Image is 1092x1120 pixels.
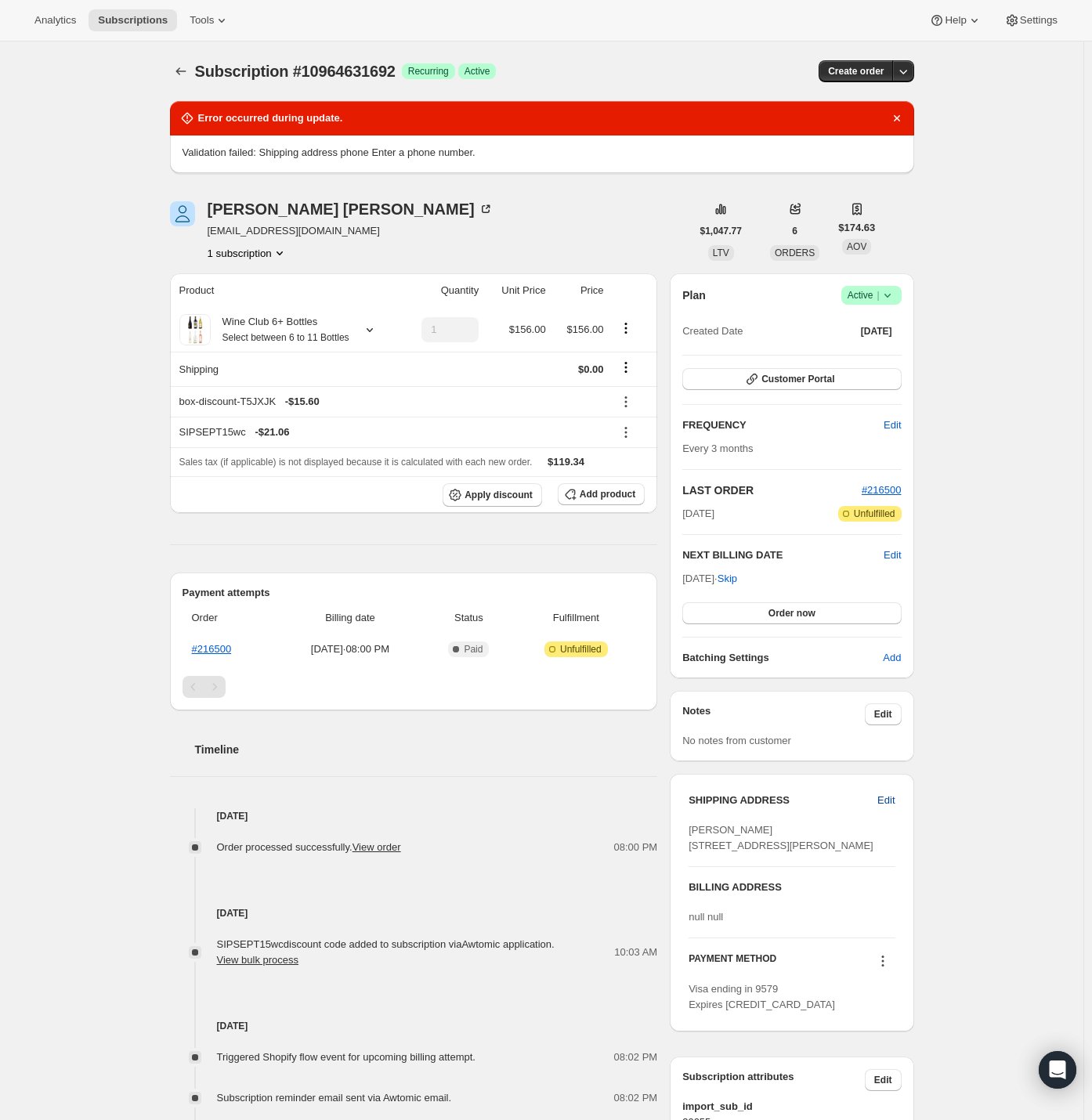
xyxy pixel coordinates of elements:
[995,9,1067,31] button: Settings
[179,394,604,410] div: box-discount-T5JXJK
[195,742,658,757] h2: Timeline
[873,645,910,670] button: Add
[170,1018,658,1034] h4: [DATE]
[400,273,483,308] th: Quantity
[689,911,723,923] span: null null
[682,506,714,522] span: [DATE]
[567,323,604,335] span: $156.00
[1020,14,1058,27] span: Settings
[691,220,751,242] button: $1,047.77
[208,201,494,217] div: [PERSON_NAME] [PERSON_NAME]
[689,983,835,1010] span: Visa ending in 9579 Expires [CREDIT_CARD_DATA]
[874,1074,892,1086] span: Edit
[217,1092,452,1104] span: Subscription reminder email sent via Awtomic email.
[509,323,546,335] span: $156.00
[192,643,232,655] a: #216500
[98,14,168,27] span: Subscriptions
[208,223,494,239] span: [EMAIL_ADDRESS][DOMAIN_NAME]
[217,938,555,966] span: SIPSEPT15wc discount code added to subscription via Awtomic application .
[868,788,904,813] button: Edit
[865,703,902,725] button: Edit
[613,320,638,337] button: Product actions
[516,610,635,626] span: Fulfillment
[179,425,604,440] div: SIPSEPT15wc
[614,945,657,960] span: 10:03 AM
[708,566,747,591] button: Skip
[945,14,966,27] span: Help
[682,368,901,390] button: Customer Portal
[854,508,895,520] span: Unfulfilled
[183,676,645,698] nav: Pagination
[713,247,729,258] span: LTV
[874,708,892,721] span: Edit
[682,443,753,454] span: Every 3 months
[886,107,908,129] button: Dismiss notification
[279,610,421,626] span: Billing date
[34,14,76,27] span: Analytics
[179,457,533,468] span: Sales tax (if applicable) is not displayed because it is calculated with each new order.
[208,245,287,261] button: Product actions
[614,1050,658,1065] span: 08:02 PM
[838,220,875,236] span: $174.63
[198,110,343,126] h2: Error occurred during update.
[183,145,902,161] p: Validation failed: Shipping address phone Enter a phone number.
[222,332,349,343] small: Select between 6 to 11 Bottles
[852,320,902,342] button: [DATE]
[285,394,320,410] span: - $15.60
[883,650,901,666] span: Add
[862,484,902,496] a: #216500
[682,287,706,303] h2: Plan
[183,601,275,635] th: Order
[682,1069,865,1091] h3: Subscription attributes
[775,247,815,258] span: ORDERS
[578,363,604,375] span: $0.00
[551,273,609,308] th: Price
[443,483,542,507] button: Apply discount
[884,417,901,433] span: Edit
[170,808,658,824] h4: [DATE]
[783,220,807,242] button: 6
[217,841,401,853] span: Order processed successfully.
[718,571,737,587] span: Skip
[761,373,834,385] span: Customer Portal
[884,547,901,563] button: Edit
[170,352,400,386] th: Shipping
[580,488,635,500] span: Add product
[828,65,884,78] span: Create order
[560,643,602,656] span: Unfulfilled
[865,1069,902,1091] button: Edit
[613,359,638,376] button: Shipping actions
[614,840,658,855] span: 08:00 PM
[465,489,533,501] span: Apply discount
[279,641,421,657] span: [DATE] · 08:00 PM
[848,287,895,303] span: Active
[170,273,400,308] th: Product
[682,323,743,339] span: Created Date
[682,482,862,498] h2: LAST ORDER
[465,65,490,78] span: Active
[183,585,645,601] h2: Payment attempts
[25,9,85,31] button: Analytics
[211,314,349,345] div: Wine Club 6+ Bottles
[682,650,883,666] h6: Batching Settings
[877,793,895,808] span: Edit
[558,483,645,505] button: Add product
[464,643,483,656] span: Paid
[861,325,892,338] span: [DATE]
[255,425,289,440] span: - $21.06
[768,607,815,620] span: Order now
[430,610,507,626] span: Status
[217,1051,475,1063] span: Triggered Shopify flow event for upcoming billing attempt.
[689,880,895,895] h3: BILLING ADDRESS
[874,413,910,438] button: Edit
[190,14,214,27] span: Tools
[353,841,401,853] a: View order
[700,225,742,237] span: $1,047.77
[682,602,901,624] button: Order now
[689,793,877,808] h3: SHIPPING ADDRESS
[408,65,449,78] span: Recurring
[877,289,879,302] span: |
[195,63,396,80] span: Subscription #10964631692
